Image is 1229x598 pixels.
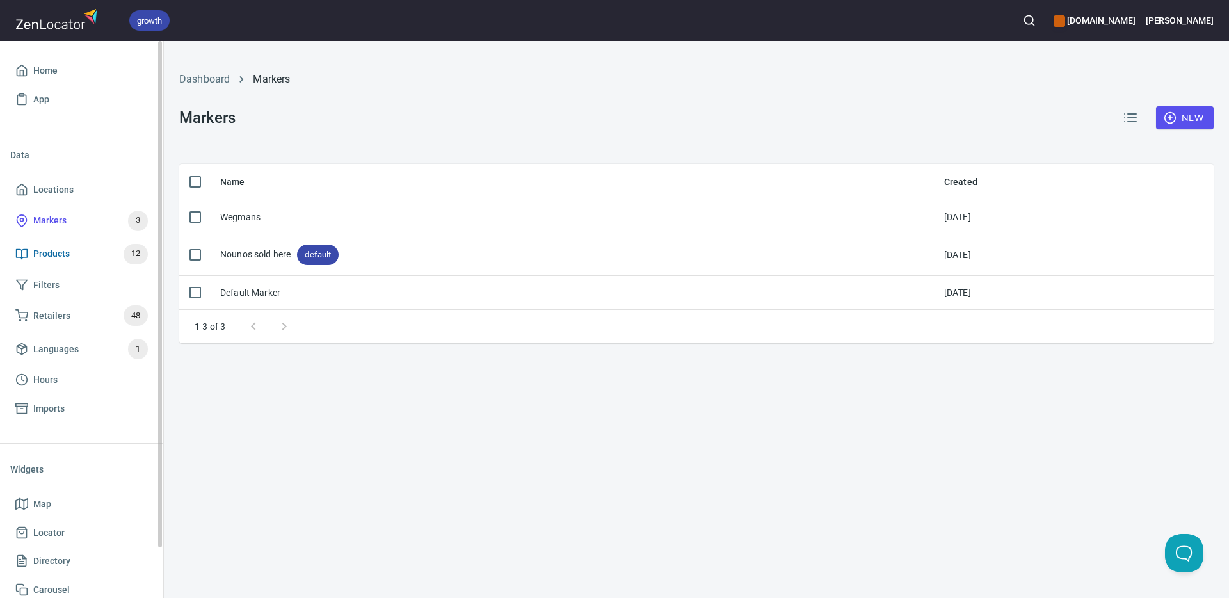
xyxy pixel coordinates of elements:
a: Imports [10,394,153,423]
a: Languages1 [10,332,153,366]
div: growth [129,10,170,31]
span: growth [129,14,170,28]
span: default [297,249,339,261]
span: Home [33,63,58,79]
span: Products [33,246,70,262]
iframe: Help Scout Beacon - Open [1165,534,1203,572]
div: [DATE] [944,286,971,299]
span: Hours [33,372,58,388]
button: color-CE600E [1054,15,1065,27]
th: Name [210,164,934,200]
span: Locations [33,182,74,198]
button: Search [1015,6,1043,35]
span: 48 [124,309,148,323]
span: Markers [33,213,67,229]
th: Created [934,164,1214,200]
h6: [DOMAIN_NAME] [1054,13,1135,28]
div: [DATE] [944,248,971,261]
button: [PERSON_NAME] [1146,6,1214,35]
a: Retailers48 [10,299,153,332]
span: Directory [33,553,70,569]
a: Map [10,490,153,519]
div: Default Marker [220,286,280,299]
span: 3 [128,213,148,228]
a: Markers [253,73,290,85]
span: 12 [124,246,148,261]
span: Map [33,496,51,512]
button: New [1156,106,1214,130]
nav: breadcrumb [179,72,1214,87]
span: App [33,92,49,108]
span: Locator [33,525,65,541]
a: Directory [10,547,153,576]
span: Retailers [33,308,70,324]
a: Hours [10,366,153,394]
h6: [PERSON_NAME] [1146,13,1214,28]
span: Carousel [33,582,70,598]
div: Nounos sold here [220,245,339,265]
p: 1-3 of 3 [195,320,225,333]
div: Manage your apps [1054,6,1135,35]
button: Reorder [1115,102,1146,133]
a: App [10,85,153,114]
span: Imports [33,401,65,417]
span: New [1166,110,1203,126]
a: Home [10,56,153,85]
li: Widgets [10,454,153,485]
span: Filters [33,277,60,293]
a: Products12 [10,238,153,271]
a: Filters [10,271,153,300]
span: Languages [33,341,79,357]
div: Wegmans [220,211,261,223]
a: Locations [10,175,153,204]
a: Dashboard [179,73,230,85]
a: Markers3 [10,204,153,238]
h3: Markers [179,109,236,127]
div: [DATE] [944,211,971,223]
img: zenlocator [15,5,101,33]
a: Locator [10,519,153,547]
span: 1 [128,342,148,357]
li: Data [10,140,153,170]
